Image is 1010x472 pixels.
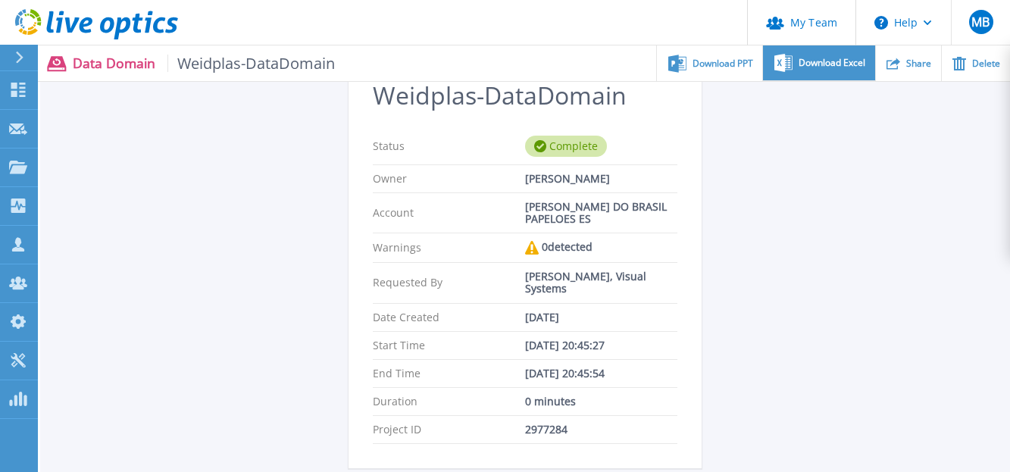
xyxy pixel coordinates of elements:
[525,339,677,352] div: [DATE] 20:45:27
[373,82,677,110] h2: Weidplas-DataDomain
[525,270,677,295] div: [PERSON_NAME], Visual Systems
[373,424,525,436] p: Project ID
[525,173,677,185] div: [PERSON_NAME]
[373,201,525,225] p: Account
[693,59,753,68] span: Download PPT
[525,201,677,225] div: [PERSON_NAME] DO BRASIL PAPELOES ES
[373,367,525,380] p: End Time
[73,55,336,72] p: Data Domain
[373,339,525,352] p: Start Time
[972,59,1000,68] span: Delete
[799,58,865,67] span: Download Excel
[906,59,931,68] span: Share
[525,311,677,324] div: [DATE]
[971,16,990,28] span: MB
[525,395,677,408] div: 0 minutes
[373,395,525,408] p: Duration
[525,424,677,436] div: 2977284
[525,136,607,157] div: Complete
[525,241,677,255] div: 0 detected
[373,270,525,295] p: Requested By
[373,136,525,157] p: Status
[373,173,525,185] p: Owner
[373,311,525,324] p: Date Created
[167,55,336,72] span: Weidplas-DataDomain
[373,241,525,255] p: Warnings
[525,367,677,380] div: [DATE] 20:45:54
